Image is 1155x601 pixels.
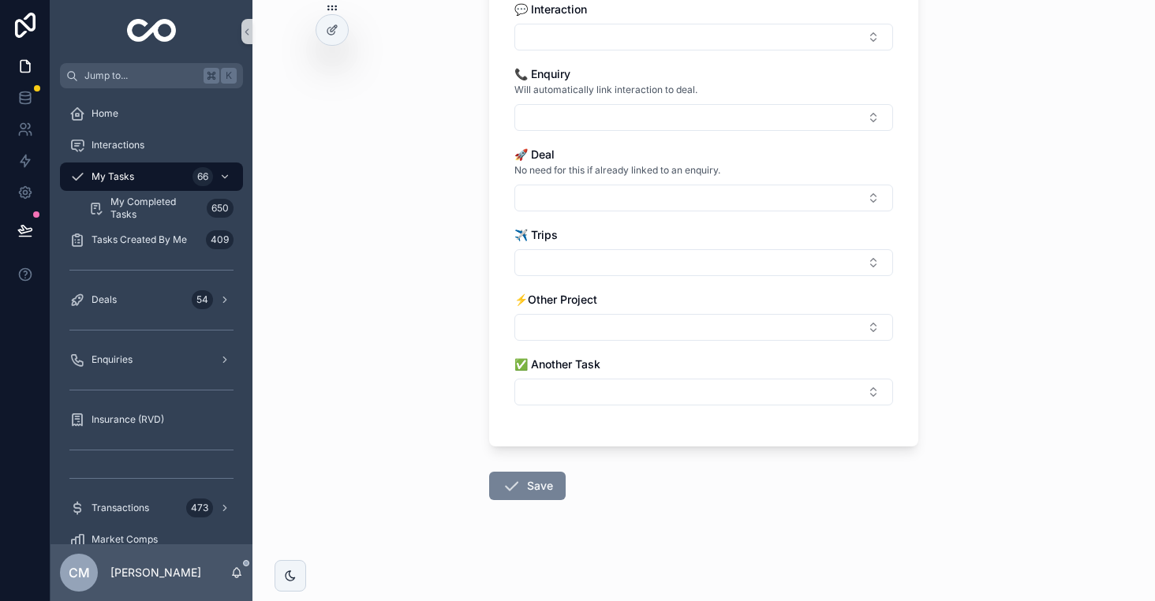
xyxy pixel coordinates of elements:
div: 54 [192,290,213,309]
span: Deals [92,293,117,306]
span: ⚡️Other Project [514,293,597,306]
a: Enquiries [60,345,243,374]
button: Select Button [514,24,893,50]
img: App logo [127,19,177,44]
span: Insurance (RVD) [92,413,164,426]
a: Home [60,99,243,128]
span: My Completed Tasks [110,196,200,221]
span: No need for this if already linked to an enquiry. [514,164,720,177]
button: Select Button [514,249,893,276]
p: [PERSON_NAME] [110,565,201,580]
button: Jump to...K [60,63,243,88]
div: 473 [186,498,213,517]
a: Insurance (RVD) [60,405,243,434]
span: My Tasks [92,170,134,183]
a: Transactions473 [60,494,243,522]
div: 66 [192,167,213,186]
span: Interactions [92,139,144,151]
span: K [222,69,235,82]
div: scrollable content [50,88,252,544]
span: Jump to... [84,69,197,82]
button: Select Button [514,104,893,131]
button: Save [489,472,566,500]
span: Home [92,107,118,120]
span: ✈️ Trips [514,228,558,241]
a: My Completed Tasks650 [79,194,243,222]
a: Market Comps [60,525,243,554]
div: 650 [207,199,234,218]
a: Interactions [60,131,243,159]
span: Market Comps [92,533,158,546]
a: Deals54 [60,286,243,314]
span: Transactions [92,502,149,514]
span: 📞 Enquiry [514,67,570,80]
span: ✅ Another Task [514,357,600,371]
span: CM [69,563,90,582]
span: Will automatically link interaction to deal. [514,84,697,96]
a: Tasks Created By Me409 [60,226,243,254]
a: My Tasks66 [60,162,243,191]
span: 🚀 Deal [514,147,555,161]
button: Select Button [514,314,893,341]
div: 409 [206,230,234,249]
button: Select Button [514,185,893,211]
button: Select Button [514,379,893,405]
span: Enquiries [92,353,133,366]
span: Tasks Created By Me [92,233,187,246]
span: 💬 Interaction [514,2,587,16]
